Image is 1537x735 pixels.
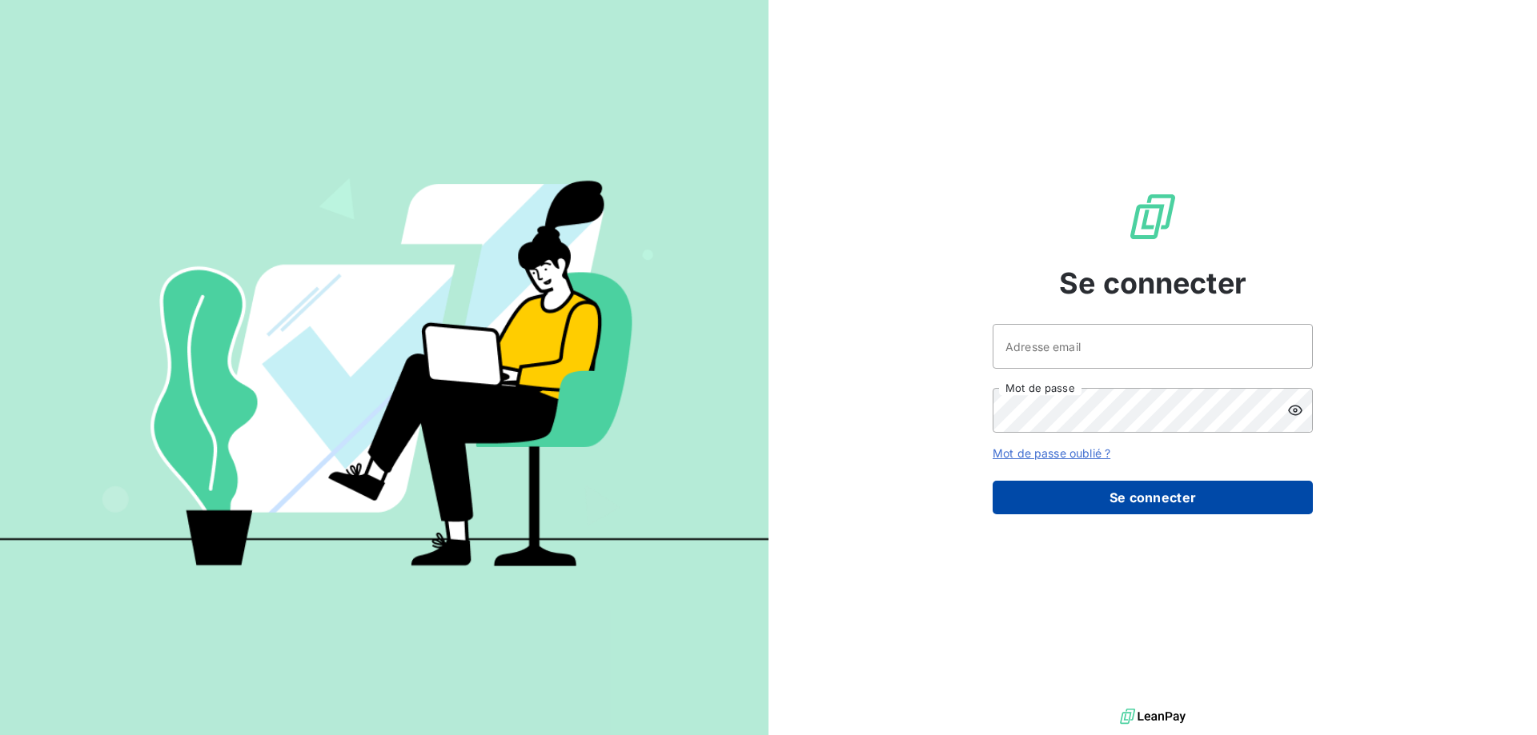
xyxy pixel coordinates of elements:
[1127,191,1178,242] img: Logo LeanPay
[993,481,1313,514] button: Se connecter
[1120,705,1186,729] img: logo
[993,324,1313,369] input: placeholder
[1059,262,1246,305] span: Se connecter
[993,446,1110,460] a: Mot de passe oublié ?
